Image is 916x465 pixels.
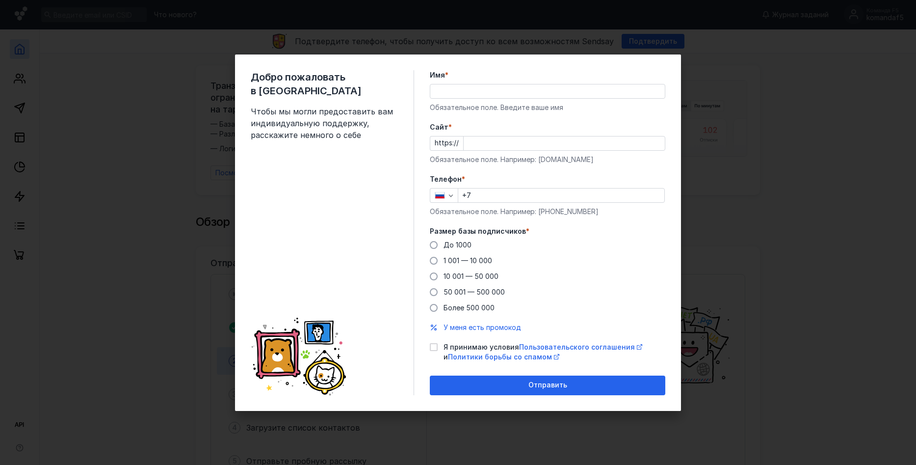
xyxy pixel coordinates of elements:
button: Отправить [430,376,665,395]
span: Добро пожаловать в [GEOGRAPHIC_DATA] [251,70,398,98]
span: 1 001 — 10 000 [444,256,492,265]
div: Обязательное поле. Например: [DOMAIN_NAME] [430,155,665,164]
div: Обязательное поле. Например: [PHONE_NUMBER] [430,207,665,217]
span: Более 500 000 [444,303,495,312]
div: Обязательное поле. Введите ваше имя [430,103,665,112]
span: 50 001 — 500 000 [444,288,505,296]
span: У меня есть промокод [444,323,521,331]
span: Чтобы мы могли предоставить вам индивидуальную поддержку, расскажите немного о себе [251,106,398,141]
span: До 1000 [444,241,471,249]
span: Пользовательского соглашения [519,343,635,351]
span: Отправить [528,381,567,389]
a: Пользовательского соглашения [519,343,642,351]
span: Имя [430,70,445,80]
span: 10 001 — 50 000 [444,272,498,280]
span: Телефон [430,174,462,184]
a: Политики борьбы со спамом [448,353,559,361]
button: У меня есть промокод [444,323,521,332]
span: Размер базы подписчиков [430,226,526,236]
span: Cайт [430,122,448,132]
span: Я принимаю условия и [444,342,665,362]
span: Политики борьбы со спамом [448,353,552,361]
